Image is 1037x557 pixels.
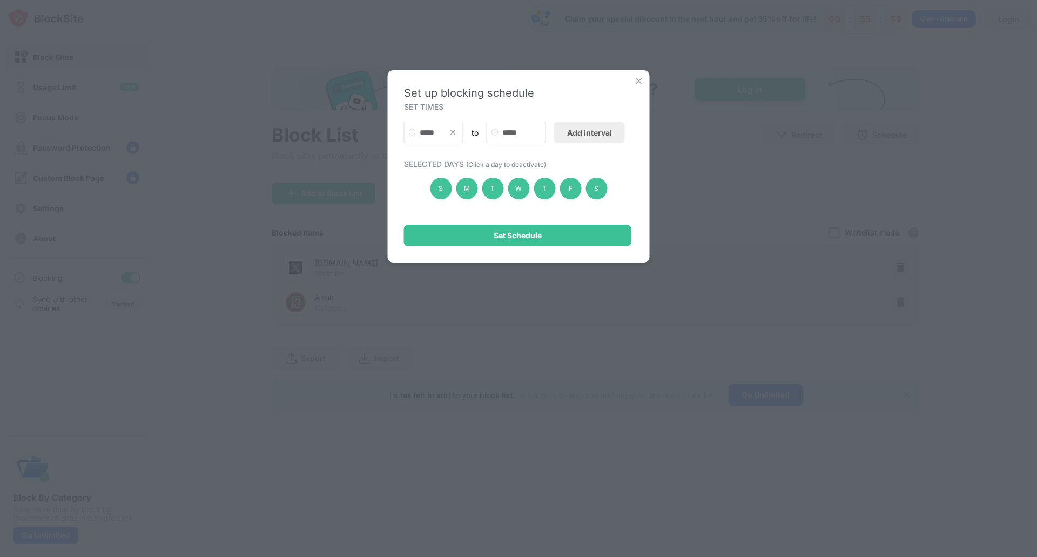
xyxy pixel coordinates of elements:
[404,159,631,169] div: SELECTED DAYS
[404,86,634,99] div: Set up blocking schedule
[408,128,416,136] img: schedule-clock.svg
[456,178,477,199] div: M
[560,178,581,199] div: F
[508,178,529,199] div: W
[491,128,499,136] img: schedule-clock.svg
[463,128,487,137] div: to
[634,76,644,86] img: x-button.svg
[567,128,612,137] div: Add interval
[482,178,503,199] div: T
[430,178,452,199] div: S
[534,178,555,199] div: T
[449,128,457,137] img: x-button.svg
[585,178,607,199] div: S
[494,231,542,240] div: Set Schedule
[466,160,546,169] span: (Click a day to deactivate)
[404,102,631,111] div: SET TIMES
